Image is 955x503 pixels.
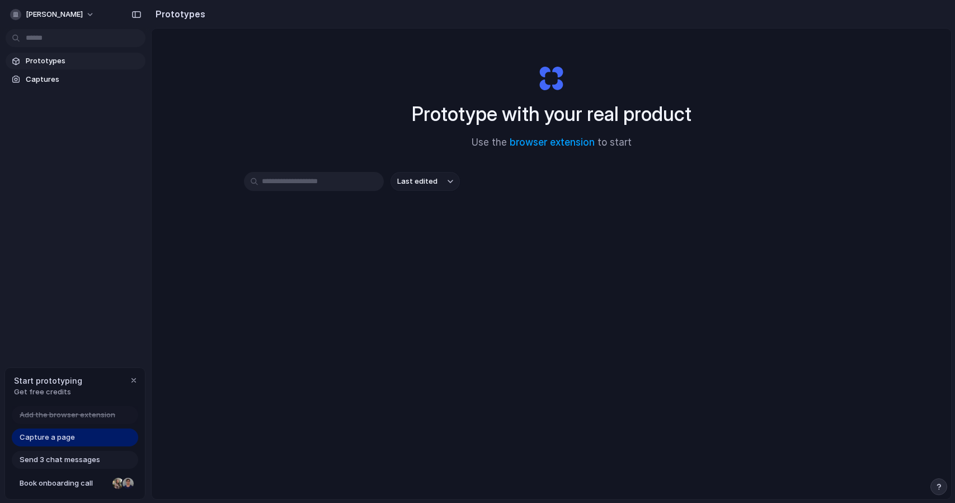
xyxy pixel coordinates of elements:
[14,386,82,398] span: Get free credits
[20,432,75,443] span: Capture a page
[151,7,205,21] h2: Prototypes
[12,474,138,492] a: Book onboarding call
[412,99,691,129] h1: Prototype with your real product
[26,9,83,20] span: [PERSON_NAME]
[6,53,145,69] a: Prototypes
[121,477,135,490] div: Christian Iacullo
[6,71,145,88] a: Captures
[20,478,108,489] span: Book onboarding call
[111,477,125,490] div: Nicole Kubica
[472,136,632,150] span: Use the to start
[391,172,460,191] button: Last edited
[26,55,141,67] span: Prototypes
[397,176,437,187] span: Last edited
[20,409,115,421] span: Add the browser extension
[26,74,141,85] span: Captures
[6,6,100,24] button: [PERSON_NAME]
[510,137,595,148] a: browser extension
[14,375,82,386] span: Start prototyping
[20,454,100,465] span: Send 3 chat messages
